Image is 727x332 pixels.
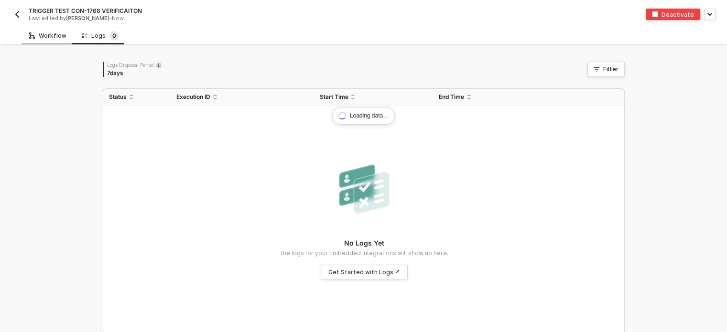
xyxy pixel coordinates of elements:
th: Status [103,89,171,106]
div: Last edited by - Now [29,15,342,22]
span: Status [109,93,127,101]
p: The logs for your Embedded integrations will show up here. [280,249,448,257]
div: Get Started with Logs ↗ [328,268,400,276]
span: [PERSON_NAME] [66,15,109,21]
a: Get Started with Logs ↗ [321,265,408,280]
sup: 0 [109,31,119,41]
span: Start Time [319,93,348,101]
th: Execution ID [171,89,314,106]
span: End Time [439,93,464,101]
button: Filter [587,62,625,77]
img: deactivate [652,11,658,17]
div: 7 days [107,69,162,77]
span: Execution ID [176,93,210,101]
div: Logs [82,31,119,41]
th: Start Time [314,89,433,106]
div: Workflow [29,32,66,40]
span: TRIGGER TEST CON-1768 VERIFICAITON [29,7,142,15]
p: No Logs Yet [344,238,384,248]
div: Deactivate [662,11,694,19]
div: Filter [603,65,618,73]
div: Loading data… [332,107,395,125]
th: End Time [433,89,553,106]
div: Logs Disposal Period [107,62,162,68]
button: deactivateDeactivate [646,9,700,20]
button: back [11,9,23,20]
img: nologs [333,159,395,221]
img: back [13,11,21,18]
